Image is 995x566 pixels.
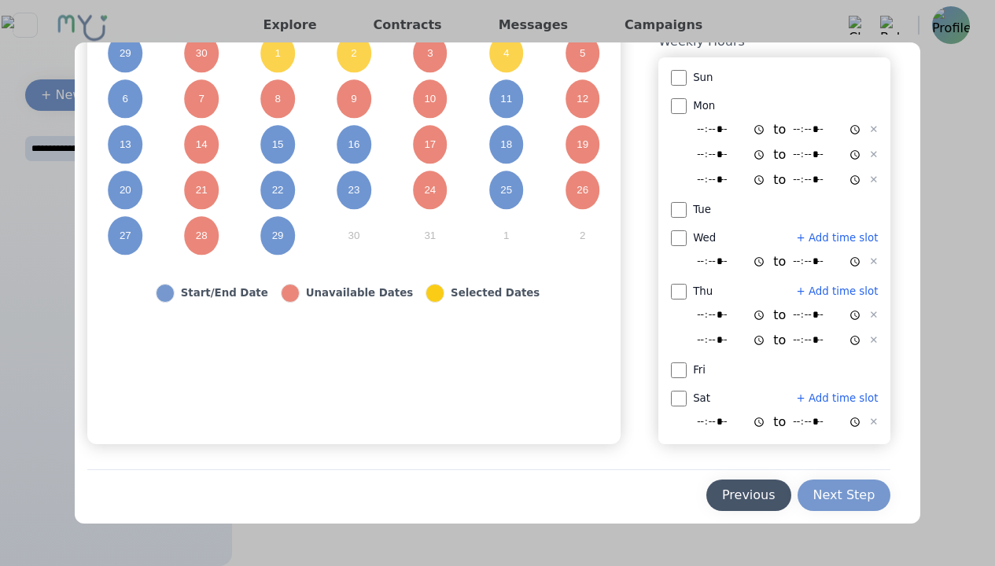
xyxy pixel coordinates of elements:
[240,167,316,213] button: October 22, 2025
[468,167,544,213] button: October 25, 2025
[196,183,208,197] abbr: October 21, 2025
[240,122,316,167] button: October 15, 2025
[580,46,585,61] abbr: October 5, 2025
[120,138,131,152] abbr: October 13, 2025
[468,122,544,167] button: October 18, 2025
[87,76,164,122] button: October 6, 2025
[869,172,878,188] button: ✕
[577,92,588,106] abbr: October 12, 2025
[120,183,131,197] abbr: October 20, 2025
[424,138,436,152] abbr: October 17, 2025
[773,171,786,189] span: to
[164,122,240,167] button: October 14, 2025
[693,230,716,246] label: Wed
[348,138,360,152] abbr: October 16, 2025
[722,486,776,505] div: Previous
[164,213,240,259] button: October 28, 2025
[123,92,128,106] abbr: October 6, 2025
[773,145,786,164] span: to
[392,122,468,167] button: October 17, 2025
[503,229,509,243] abbr: November 1, 2025
[797,391,879,406] button: + Add time slot
[272,183,284,197] abbr: October 22, 2025
[577,138,588,152] abbr: October 19, 2025
[693,362,706,378] label: Fri
[544,213,621,259] button: November 2, 2025
[351,92,356,106] abbr: October 9, 2025
[272,229,284,243] abbr: October 29, 2025
[773,252,786,271] span: to
[316,213,392,259] button: October 30, 2025
[424,92,436,106] abbr: October 10, 2025
[316,76,392,122] button: October 9, 2025
[693,284,713,300] label: Thu
[693,202,711,218] label: Tue
[797,230,879,246] button: + Add time slot
[240,76,316,122] button: October 8, 2025
[427,46,433,61] abbr: October 3, 2025
[348,183,360,197] abbr: October 23, 2025
[468,76,544,122] button: October 11, 2025
[869,122,878,138] button: ✕
[120,46,131,61] abbr: September 29, 2025
[392,167,468,213] button: October 24, 2025
[316,31,392,76] button: October 2, 2025
[392,76,468,122] button: October 10, 2025
[196,138,208,152] abbr: October 14, 2025
[87,122,164,167] button: October 13, 2025
[164,167,240,213] button: October 21, 2025
[693,70,713,86] label: Sun
[272,138,284,152] abbr: October 15, 2025
[869,414,878,430] button: ✕
[240,31,316,76] button: October 1, 2025
[500,183,512,197] abbr: October 25, 2025
[773,120,786,139] span: to
[164,31,240,76] button: September 30, 2025
[424,183,436,197] abbr: October 24, 2025
[240,213,316,259] button: October 29, 2025
[351,46,356,61] abbr: October 2, 2025
[773,331,786,350] span: to
[316,167,392,213] button: October 23, 2025
[348,229,360,243] abbr: October 30, 2025
[275,92,280,106] abbr: October 8, 2025
[869,307,878,323] button: ✕
[392,31,468,76] button: October 3, 2025
[869,147,878,163] button: ✕
[316,122,392,167] button: October 16, 2025
[577,183,588,197] abbr: October 26, 2025
[500,138,512,152] abbr: October 18, 2025
[196,46,208,61] abbr: September 30, 2025
[181,285,268,301] div: Start/End Date
[773,413,786,432] span: to
[797,284,879,300] button: + Add time slot
[275,46,280,61] abbr: October 1, 2025
[544,31,621,76] button: October 5, 2025
[120,229,131,243] abbr: October 27, 2025
[87,213,164,259] button: October 27, 2025
[500,92,512,106] abbr: October 11, 2025
[693,98,715,114] label: Mon
[869,333,878,348] button: ✕
[658,32,890,57] div: Weekly Hours
[580,229,585,243] abbr: November 2, 2025
[392,213,468,259] button: October 31, 2025
[813,486,875,505] div: Next Step
[87,167,164,213] button: October 20, 2025
[544,76,621,122] button: October 12, 2025
[544,122,621,167] button: October 19, 2025
[798,480,891,511] button: Next Step
[196,229,208,243] abbr: October 28, 2025
[503,46,509,61] abbr: October 4, 2025
[87,31,164,76] button: September 29, 2025
[164,76,240,122] button: October 7, 2025
[424,229,436,243] abbr: October 31, 2025
[306,285,413,301] div: Unavailable Dates
[693,391,710,406] label: Sat
[468,213,544,259] button: November 1, 2025
[199,92,205,106] abbr: October 7, 2025
[773,306,786,325] span: to
[468,31,544,76] button: October 4, 2025
[706,480,791,511] button: Previous
[544,167,621,213] button: October 26, 2025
